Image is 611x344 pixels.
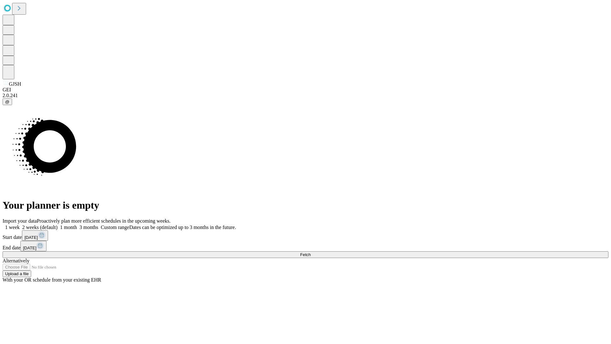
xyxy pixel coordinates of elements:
button: [DATE] [20,241,46,251]
span: 3 months [80,225,98,230]
span: [DATE] [25,235,38,240]
div: 2.0.241 [3,93,608,98]
span: 1 week [5,225,20,230]
button: [DATE] [22,230,48,241]
button: Fetch [3,251,608,258]
span: 2 weeks (default) [22,225,58,230]
span: Custom range [101,225,129,230]
span: [DATE] [23,246,36,250]
div: GEI [3,87,608,93]
span: Dates can be optimized up to 3 months in the future. [129,225,236,230]
div: End date [3,241,608,251]
span: 1 month [60,225,77,230]
span: @ [5,99,10,104]
span: Fetch [300,252,311,257]
span: Import your data [3,218,37,224]
button: @ [3,98,12,105]
div: Start date [3,230,608,241]
span: Alternatively [3,258,29,263]
span: Proactively plan more efficient schedules in the upcoming weeks. [37,218,171,224]
button: Upload a file [3,270,31,277]
h1: Your planner is empty [3,199,608,211]
span: GJSH [9,81,21,87]
span: With your OR schedule from your existing EHR [3,277,101,283]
